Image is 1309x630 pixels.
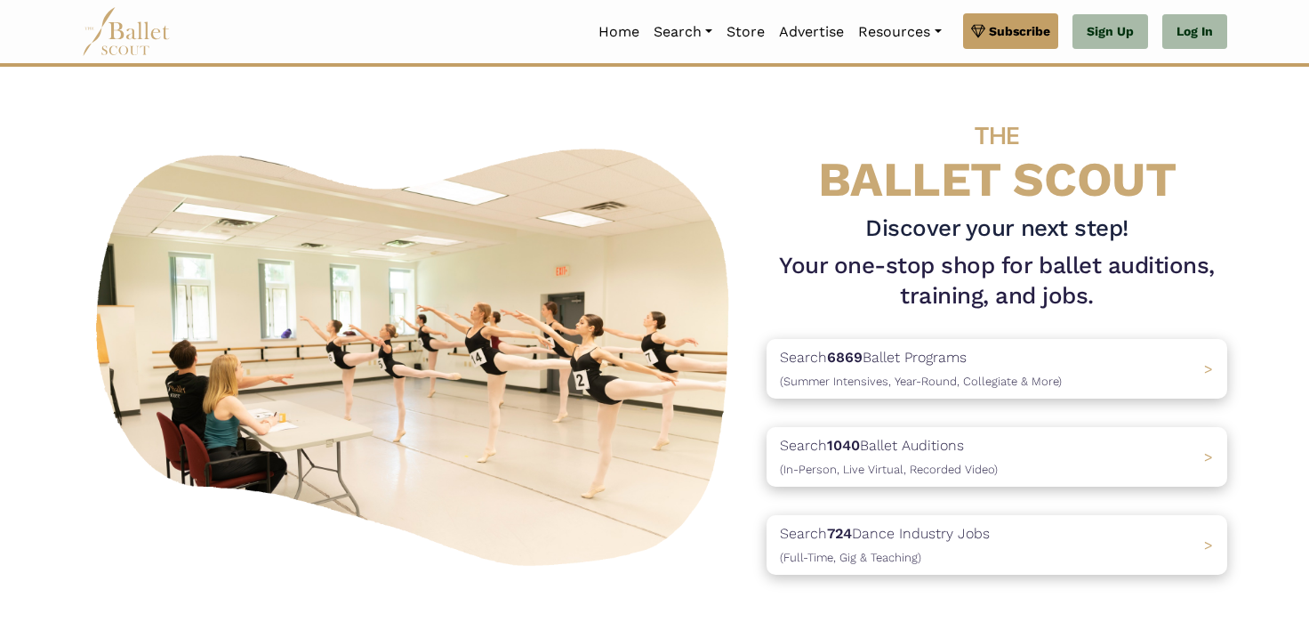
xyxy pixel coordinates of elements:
span: > [1204,537,1213,553]
h3: Discover your next step! [767,214,1227,244]
b: 724 [827,525,852,542]
span: (Summer Intensives, Year-Round, Collegiate & More) [780,375,1062,388]
a: Home [591,13,646,51]
img: gem.svg [971,21,985,41]
img: A group of ballerinas talking to each other in a ballet studio [82,129,752,577]
h4: BALLET SCOUT [767,102,1227,206]
h1: Your one-stop shop for ballet auditions, training, and jobs. [767,251,1227,311]
b: 6869 [827,349,863,366]
a: Subscribe [963,13,1058,49]
a: Advertise [772,13,851,51]
a: Search1040Ballet Auditions(In-Person, Live Virtual, Recorded Video) > [767,427,1227,487]
span: (Full-Time, Gig & Teaching) [780,551,921,564]
span: Subscribe [989,21,1050,41]
b: 1040 [827,437,860,454]
span: THE [975,121,1019,150]
span: > [1204,360,1213,377]
p: Search Dance Industry Jobs [780,522,990,568]
p: Search Ballet Auditions [780,434,998,480]
a: Store [719,13,772,51]
span: > [1204,448,1213,465]
a: Search6869Ballet Programs(Summer Intensives, Year-Round, Collegiate & More)> [767,339,1227,399]
a: Search724Dance Industry Jobs(Full-Time, Gig & Teaching) > [767,515,1227,575]
a: Resources [851,13,948,51]
a: Log In [1162,14,1227,50]
span: (In-Person, Live Virtual, Recorded Video) [780,463,998,476]
a: Sign Up [1072,14,1148,50]
a: Search [646,13,719,51]
p: Search Ballet Programs [780,346,1062,392]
